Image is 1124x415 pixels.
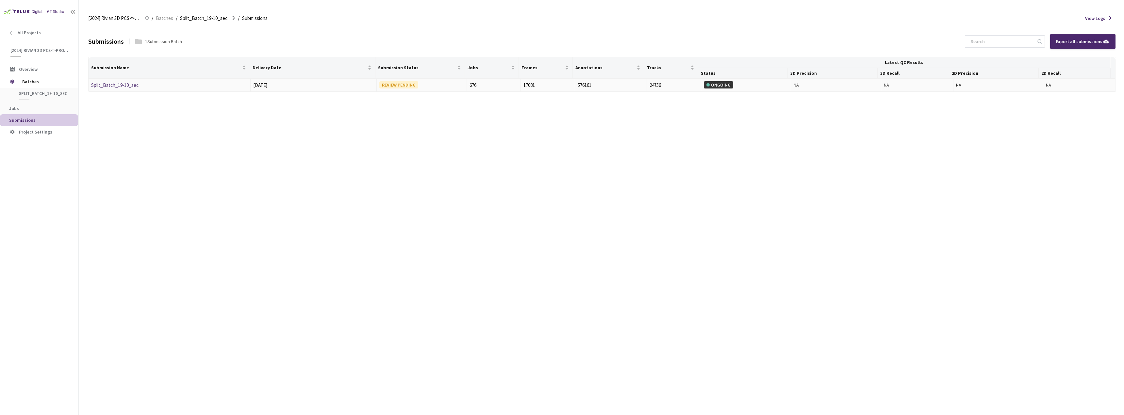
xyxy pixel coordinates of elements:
div: 24756 [650,81,698,89]
span: Frames [521,65,564,70]
a: Split_Batch_19-10_sec [91,82,139,88]
li: / [238,14,240,22]
div: [DATE] [253,81,374,89]
span: Split_Batch_19-10_sec [19,91,67,96]
th: 2D Recall [1039,68,1111,79]
div: ONGOING [704,81,733,88]
th: Jobs [465,57,519,79]
span: Split_Batch_19-10_sec [180,14,227,22]
th: Frames [519,57,573,79]
span: Annotations [575,65,636,70]
input: Search [967,36,1036,47]
span: View Logs [1085,15,1105,22]
span: Overview [19,66,38,72]
span: Jobs [468,65,510,70]
div: Export all submissions [1056,38,1110,45]
div: 1 Submission Batch [145,38,182,45]
span: Delivery Date [253,65,366,70]
div: NA [956,81,1041,88]
li: / [176,14,177,22]
span: Submission Name [91,65,241,70]
th: 3D Recall [878,68,950,79]
span: [2024] Rivian 3D PCS<>Production [88,14,141,22]
span: Batches [156,14,173,22]
th: 3D Precision [788,68,877,79]
div: Submissions [88,36,124,46]
div: NA [794,81,878,88]
span: Batches [22,75,67,88]
span: Submissions [9,117,36,123]
span: Project Settings [19,129,52,135]
th: Annotations [573,57,645,79]
th: Delivery Date [250,57,375,79]
a: Batches [155,14,174,22]
div: REVIEW PENDING [379,81,418,88]
span: All Projects [18,30,41,36]
span: Jobs [9,105,19,111]
th: 2D Precision [949,68,1039,79]
th: Latest QC Results [698,57,1111,68]
th: Submission Name [89,57,250,79]
li: / [152,14,153,22]
span: Tracks [647,65,689,70]
span: [2024] Rivian 3D PCS<>Production [10,48,69,53]
span: Submission Status [378,65,456,70]
div: NA [1046,81,1113,88]
th: Submission Status [375,57,465,79]
th: Tracks [644,57,698,79]
div: NA [884,81,950,88]
th: Status [698,68,788,79]
div: 576161 [578,81,644,89]
div: 17081 [523,81,572,89]
span: Submissions [242,14,268,22]
div: GT Studio [47,8,64,15]
div: 676 [470,81,518,89]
